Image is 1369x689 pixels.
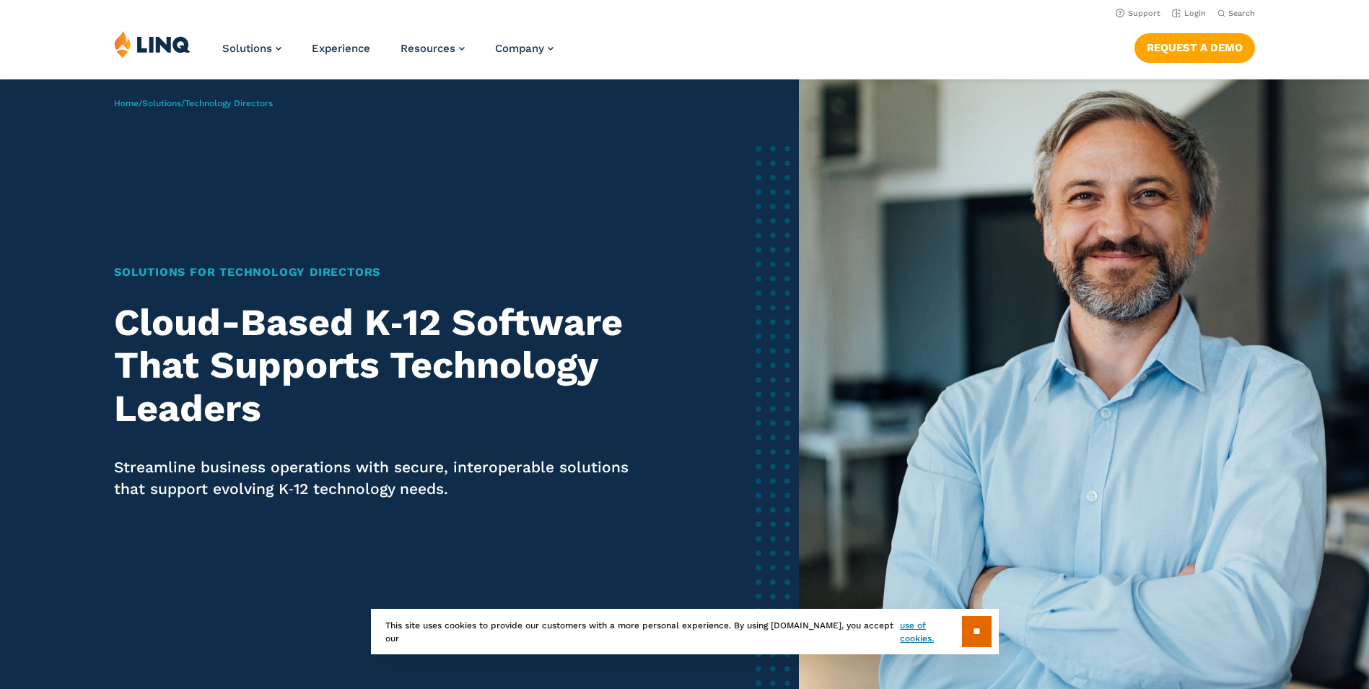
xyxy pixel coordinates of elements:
a: Resources [401,42,465,55]
h1: Solutions for Technology Directors [114,264,653,281]
span: Company [495,42,544,55]
a: Login [1172,9,1206,18]
h2: Cloud-Based K‑12 Software That Supports Technology Leaders [114,301,653,430]
a: Request a Demo [1134,33,1255,62]
button: Open Search Bar [1217,8,1255,19]
div: This site uses cookies to provide our customers with a more personal experience. By using [DOMAIN... [371,609,999,654]
span: Search [1228,9,1255,18]
a: Experience [312,42,370,55]
span: / / [114,98,273,108]
a: Support [1116,9,1160,18]
a: Home [114,98,139,108]
span: Resources [401,42,455,55]
a: Solutions [222,42,281,55]
a: use of cookies. [900,619,961,645]
img: LINQ | K‑12 Software [114,30,191,58]
span: Solutions [222,42,272,55]
span: Technology Directors [185,98,273,108]
a: Company [495,42,554,55]
a: Solutions [142,98,181,108]
nav: Button Navigation [1134,30,1255,62]
p: Streamline business operations with secure, interoperable solutions that support evolving K‑12 te... [114,456,653,500]
nav: Primary Navigation [222,30,554,78]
